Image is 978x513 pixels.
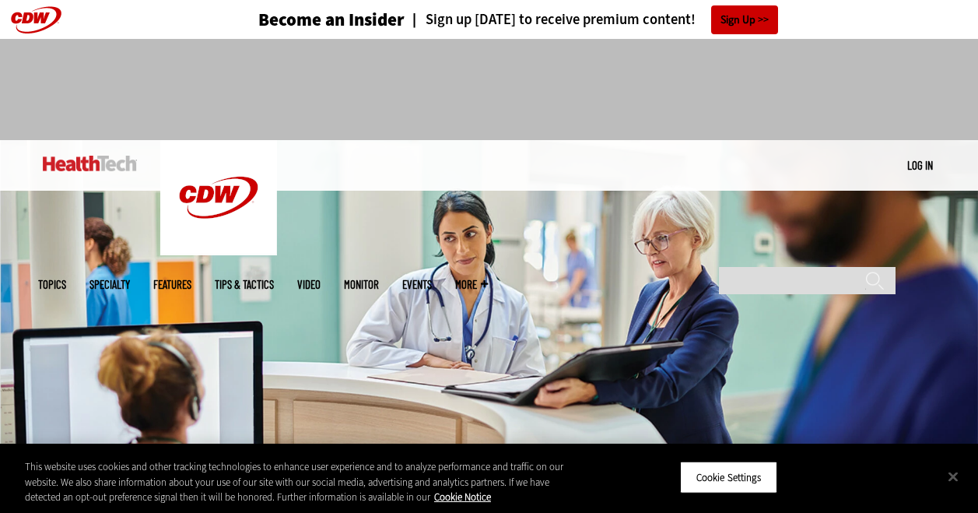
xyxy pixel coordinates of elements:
a: Become an Insider [200,11,405,29]
div: User menu [907,157,933,174]
a: Log in [907,158,933,172]
img: Home [43,156,137,171]
a: MonITor [344,279,379,290]
span: Topics [38,279,66,290]
h3: Become an Insider [258,11,405,29]
a: Sign up [DATE] to receive premium content! [405,12,696,27]
a: CDW [160,243,277,259]
a: Sign Up [711,5,778,34]
span: Specialty [89,279,130,290]
a: Video [297,279,321,290]
span: More [455,279,488,290]
a: Features [153,279,191,290]
a: Events [402,279,432,290]
iframe: advertisement [206,54,773,125]
div: This website uses cookies and other tracking technologies to enhance user experience and to analy... [25,459,587,505]
a: More information about your privacy [434,490,491,504]
a: Tips & Tactics [215,279,274,290]
button: Close [936,459,970,494]
button: Cookie Settings [680,461,777,494]
img: Home [160,140,277,255]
